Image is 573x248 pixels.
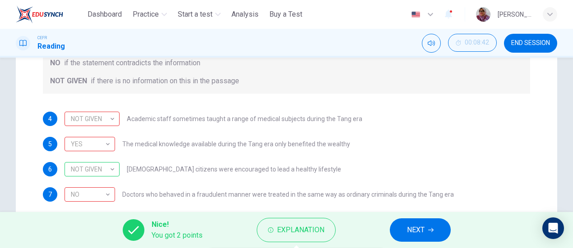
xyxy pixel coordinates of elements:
[407,224,425,236] span: NEXT
[16,5,63,23] img: ELTC logo
[88,9,122,20] span: Dashboard
[65,106,116,132] div: NOT GIVEN
[48,141,52,147] span: 5
[48,116,52,122] span: 4
[178,9,213,20] span: Start a test
[122,141,350,147] span: The medical knowledge available during the Tang era only benefited the wealthy
[65,137,115,151] div: NO
[231,9,259,20] span: Analysis
[277,224,324,236] span: Explanation
[50,76,87,86] span: NOT GIVEN
[476,7,490,22] img: Profile picture
[48,166,52,172] span: 6
[422,34,441,53] div: Mute
[65,187,115,202] div: YES
[511,40,550,47] span: END SESSION
[410,11,421,18] img: en
[91,76,239,86] span: if there is no information on this in the passage
[127,166,341,172] span: [DEMOGRAPHIC_DATA] citizens were encouraged to lead a healthy lifestyle
[50,58,60,68] span: NO
[48,191,52,198] span: 7
[65,112,120,126] div: YES
[152,219,203,230] span: Nice!
[498,9,532,20] div: [PERSON_NAME] KPM-Guru
[152,230,203,241] span: You got 2 points
[65,207,112,233] div: YES
[65,162,120,176] div: NOT GIVEN
[127,116,362,122] span: Academic staff sometimes taught a range of medical subjects during the Tang era
[122,191,454,198] span: Doctors who behaved in a fraudulent manner were treated in the same way as ordinary criminals dur...
[65,131,112,157] div: YES
[65,157,116,182] div: NOT GIVEN
[37,41,65,52] h1: Reading
[542,217,564,239] div: Open Intercom Messenger
[37,35,47,41] span: CEFR
[65,182,112,207] div: NO
[465,39,489,46] span: 00:08:42
[448,34,497,53] div: Hide
[133,9,159,20] span: Practice
[64,58,200,68] span: if the statement contradicts the information
[269,9,302,20] span: Buy a Test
